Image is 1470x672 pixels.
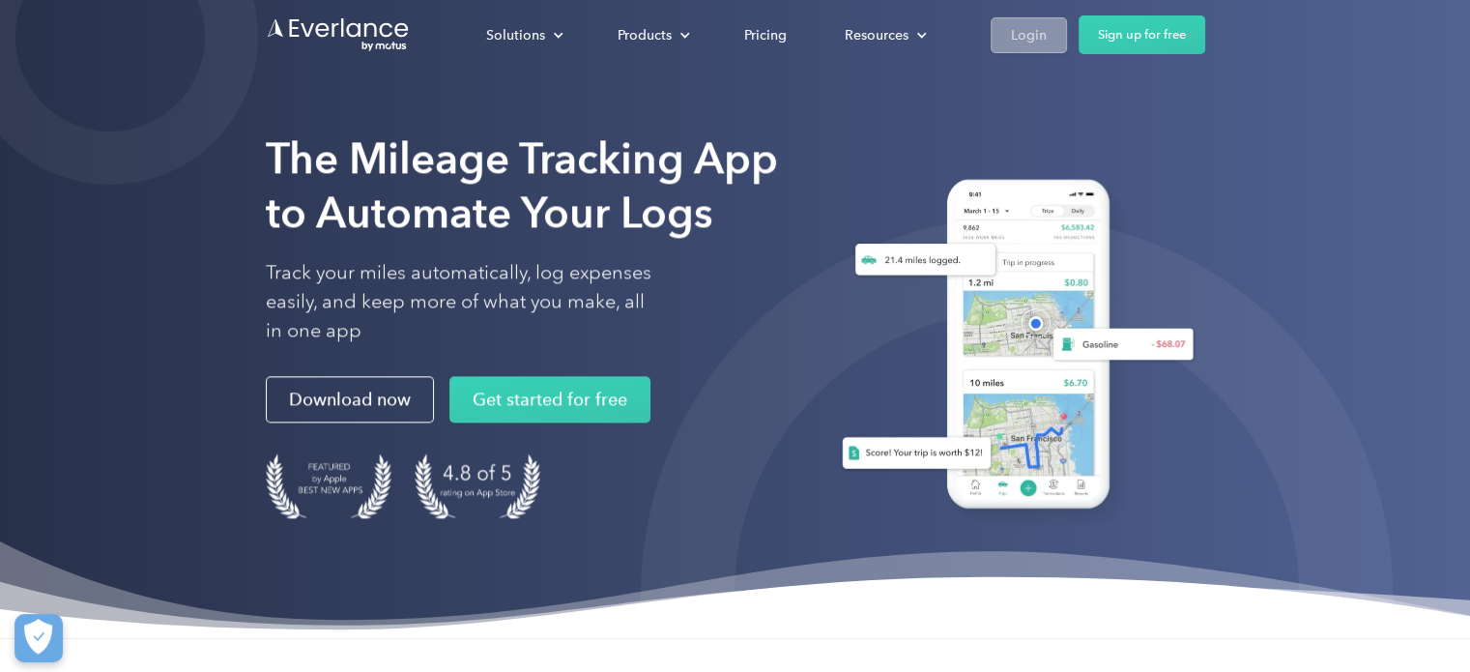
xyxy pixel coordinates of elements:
[1011,23,1047,47] div: Login
[14,614,63,662] button: Cookies Settings
[618,23,672,47] div: Products
[725,18,806,52] a: Pricing
[598,18,706,52] div: Products
[1079,15,1205,54] a: Sign up for free
[467,18,579,52] div: Solutions
[266,453,391,518] img: Badge for Featured by Apple Best New Apps
[825,18,942,52] div: Resources
[991,17,1067,53] a: Login
[819,164,1205,531] img: Everlance, mileage tracker app, expense tracking app
[486,23,545,47] div: Solutions
[266,16,411,53] a: Go to homepage
[449,376,650,423] a: Get started for free
[266,132,778,238] strong: The Mileage Tracking App to Automate Your Logs
[266,376,434,423] a: Download now
[845,23,908,47] div: Resources
[415,453,540,518] img: 4.9 out of 5 stars on the app store
[266,258,652,345] p: Track your miles automatically, log expenses easily, and keep more of what you make, all in one app
[744,23,787,47] div: Pricing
